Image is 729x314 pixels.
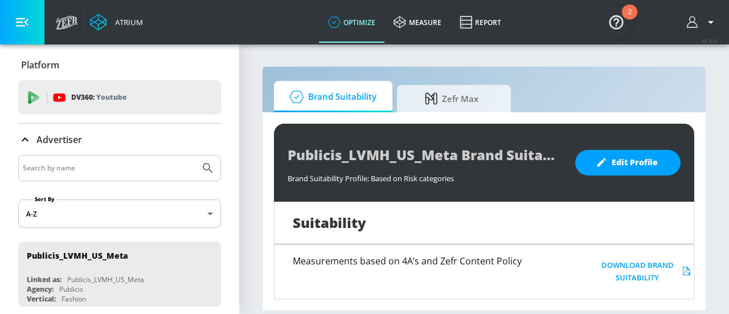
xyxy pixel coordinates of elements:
input: Search by name [23,161,195,176]
h1: Suitability [293,213,366,232]
span: Edit Profile [598,156,658,170]
div: Vertical: [27,294,56,304]
div: Atrium [110,17,143,27]
div: Publicis_LVMH_US_Meta [67,275,144,284]
a: Report [450,2,510,43]
div: Publicis_LVMH_US_MetaLinked as:Publicis_LVMH_US_MetaAgency:PublicisVertical:Fashion [18,242,221,307]
div: Advertiser [18,124,221,156]
p: DV360: [71,91,126,104]
div: A-Z [18,199,221,228]
button: Edit Profile [575,150,681,176]
div: Publicis_LVMH_US_Meta [27,250,128,261]
span: v 4.32.0 [702,38,718,44]
span: Zefr Max [408,85,495,112]
div: Brand Suitability Profile: Based on Risk categories [288,168,564,183]
div: Publicis [59,284,83,294]
p: Platform [21,59,59,71]
button: Download Brand Suitability [593,256,694,287]
button: Open Resource Center, 2 new notifications [600,6,632,38]
label: Sort By [32,195,57,203]
div: 2 [628,12,632,27]
p: Advertiser [36,133,82,146]
p: Youtube [96,91,126,103]
a: Atrium [90,14,143,31]
a: optimize [319,2,384,43]
span: Brand Suitability [285,83,376,111]
div: Fashion [62,294,86,304]
h6: Measurements based on 4A’s and Zefr Content Policy [293,256,560,266]
div: Platform [18,49,221,81]
div: Agency: [27,284,54,294]
div: Linked as: [27,275,62,284]
a: measure [384,2,450,43]
div: DV360: Youtube [18,80,221,115]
